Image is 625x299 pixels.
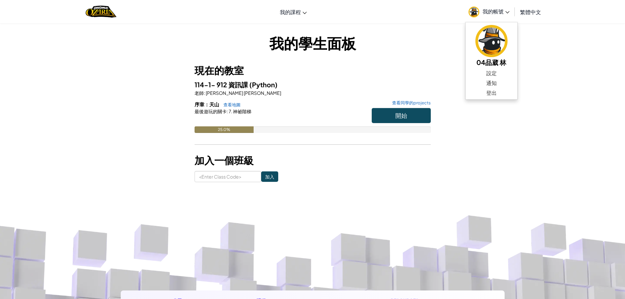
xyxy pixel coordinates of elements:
[466,68,517,78] a: 設定
[466,78,517,88] a: 通知
[232,108,251,114] span: 神祕階梯
[228,108,232,114] span: 7.
[195,101,220,107] span: 序章：天山
[204,90,205,96] span: :
[261,171,278,182] input: 加入
[475,25,508,57] img: avatar
[195,90,204,96] span: 老師
[520,9,541,15] span: 繁體中文
[195,33,431,53] h1: 我的學生面板
[86,5,116,18] a: Ozaria by CodeCombat logo
[389,101,431,105] a: 查看同學的projects
[195,171,261,182] input: <Enter Class Code>
[466,24,517,68] a: 04品葳 林
[280,9,301,15] span: 我的課程
[220,102,240,107] a: 查看地圖
[86,5,116,18] img: Home
[195,63,431,78] h3: 現在的教室
[483,8,510,15] span: 我的帳號
[277,3,310,21] a: 我的課程
[469,7,479,17] img: avatar
[227,108,228,114] span: :
[472,57,511,67] h5: 04品葳 林
[395,112,407,119] span: 開始
[195,126,254,133] div: 25.0%
[465,1,513,22] a: 我的帳號
[466,88,517,98] a: 登出
[205,90,281,96] span: [PERSON_NAME] [PERSON_NAME]
[372,108,431,123] button: 開始
[249,80,278,89] span: (Python)
[195,108,227,114] span: 最後遊玩的關卡
[195,80,249,89] span: 114-1- 912 資訊課
[517,3,544,21] a: 繁體中文
[195,153,431,168] h3: 加入一個班級
[486,79,497,87] span: 通知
